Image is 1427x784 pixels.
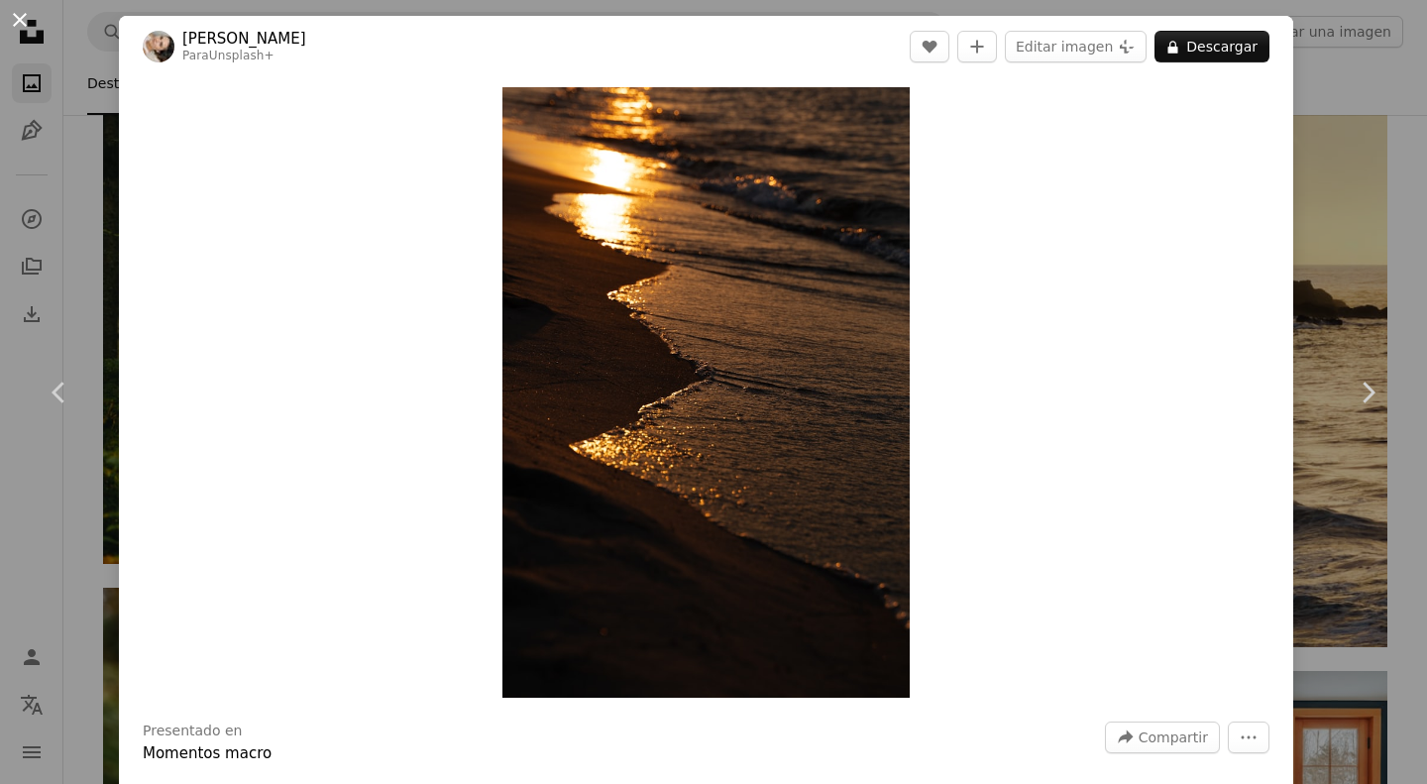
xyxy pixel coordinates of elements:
button: Compartir esta imagen [1105,722,1220,753]
button: Añade a la colección [957,31,997,62]
button: Editar imagen [1005,31,1147,62]
a: [PERSON_NAME] [182,29,306,49]
div: Para [182,49,306,64]
h3: Presentado en [143,722,243,741]
img: El sol se está poniendo sobre el agua en la playa [502,87,910,698]
button: Más acciones [1228,722,1269,753]
a: Siguiente [1308,297,1427,488]
button: Me gusta [910,31,949,62]
button: Ampliar en esta imagen [502,87,910,698]
span: Compartir [1139,723,1208,752]
button: Descargar [1154,31,1269,62]
a: Unsplash+ [209,49,274,62]
img: Ve al perfil de Polina Kuzovkova [143,31,174,62]
a: Momentos macro [143,744,272,762]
